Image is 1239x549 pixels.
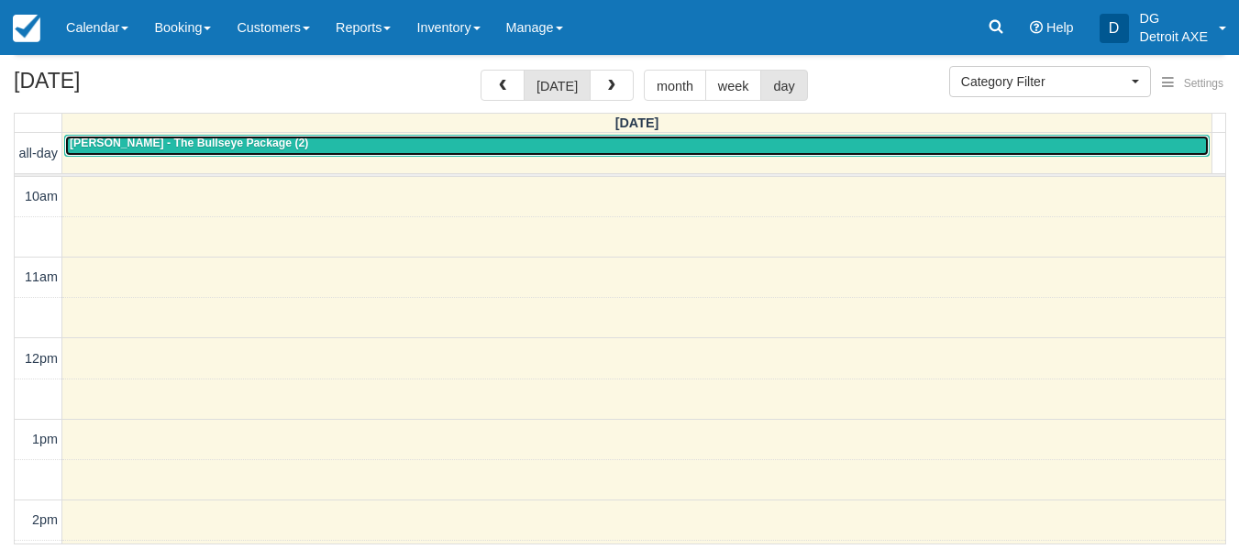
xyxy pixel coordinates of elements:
[615,115,659,130] span: [DATE]
[70,137,308,149] span: [PERSON_NAME] - The Bullseye Package (2)
[25,189,58,203] span: 10am
[949,66,1151,97] button: Category Filter
[25,351,58,366] span: 12pm
[1184,77,1223,90] span: Settings
[32,512,58,527] span: 2pm
[1046,20,1074,35] span: Help
[13,15,40,42] img: checkfront-main-nav-mini-logo.png
[14,70,246,104] h2: [DATE]
[1151,71,1234,97] button: Settings
[1140,27,1208,46] p: Detroit AXE
[705,70,762,101] button: week
[1030,21,1043,34] i: Help
[644,70,706,101] button: month
[1100,14,1129,43] div: D
[25,269,58,284] span: 11am
[524,70,591,101] button: [DATE]
[961,72,1127,91] span: Category Filter
[760,70,807,101] button: day
[32,432,58,446] span: 1pm
[1140,9,1208,27] p: DG
[64,135,1210,157] a: [PERSON_NAME] - The Bullseye Package (2)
